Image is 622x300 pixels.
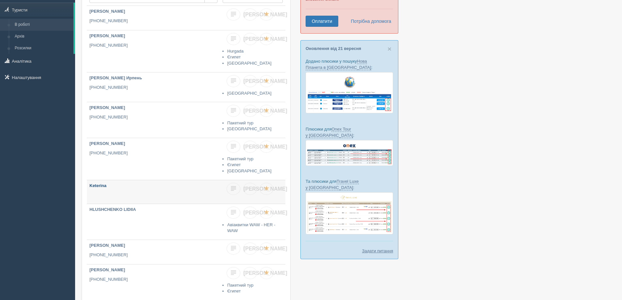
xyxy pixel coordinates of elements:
[227,120,253,125] a: Пакетний тур
[244,210,287,215] span: [PERSON_NAME]
[89,33,125,38] b: [PERSON_NAME]
[227,289,241,293] a: Єгипет
[244,108,287,114] span: [PERSON_NAME]
[243,75,257,87] a: [PERSON_NAME]
[244,144,287,150] span: [PERSON_NAME]
[89,85,217,91] p: [PHONE_NUMBER]
[87,264,220,300] a: [PERSON_NAME] [PHONE_NUMBER]
[227,283,253,288] a: Пакетний тур
[346,16,391,27] a: Потрібна допомога
[227,168,271,173] a: [GEOGRAPHIC_DATA]
[87,6,220,30] a: [PERSON_NAME] [PHONE_NUMBER]
[243,207,257,219] a: [PERSON_NAME]
[306,58,393,71] p: Додано плюсики у пошуку :
[89,105,125,110] b: [PERSON_NAME]
[227,162,241,167] a: Єгипет
[87,72,220,102] a: [PERSON_NAME] Ирпень [PHONE_NUMBER]
[244,270,287,276] span: [PERSON_NAME]
[362,248,393,254] a: Задати питання
[306,16,338,27] a: Оплатити
[89,114,217,120] p: [PHONE_NUMBER]
[87,204,220,240] a: HLUSHCHENKO LIDIIA
[227,55,241,59] a: Єгипет
[244,12,287,17] span: [PERSON_NAME]
[306,178,393,191] p: Та плюсики для :
[89,141,125,146] b: [PERSON_NAME]
[243,183,257,195] a: [PERSON_NAME]
[89,150,217,156] p: [PHONE_NUMBER]
[227,49,244,54] a: Hurgada
[244,36,287,42] span: [PERSON_NAME]
[306,46,361,51] a: Оновлення від 21 вересня
[89,75,142,80] b: [PERSON_NAME] Ирпень
[388,45,391,52] button: Close
[89,9,125,14] b: [PERSON_NAME]
[227,126,271,131] a: [GEOGRAPHIC_DATA]
[87,240,220,264] a: [PERSON_NAME] [PHONE_NUMBER]
[89,267,125,272] b: [PERSON_NAME]
[89,18,217,24] p: [PHONE_NUMBER]
[306,127,353,138] a: Onex Tour у [GEOGRAPHIC_DATA]
[243,33,257,45] a: [PERSON_NAME]
[89,243,125,248] b: [PERSON_NAME]
[87,180,220,204] a: Keterina
[244,78,287,84] span: [PERSON_NAME]
[306,59,371,70] a: Нова Планета в [GEOGRAPHIC_DATA]
[227,61,271,66] a: [GEOGRAPHIC_DATA]
[306,140,393,166] img: onex-tour-proposal-crm-for-travel-agency.png
[306,192,393,234] img: travel-luxe-%D0%BF%D0%BE%D0%B4%D0%B1%D0%BE%D1%80%D0%BA%D0%B0-%D1%81%D1%80%D0%BC-%D0%B4%D0%BB%D1%8...
[227,222,275,233] a: Авіаквитки WAW - HER - WAW
[306,72,393,113] img: new-planet-%D0%BF%D1%96%D0%B4%D0%B1%D1%96%D1%80%D0%BA%D0%B0-%D1%81%D1%80%D0%BC-%D0%B4%D0%BB%D1%8F...
[89,207,136,212] b: HLUSHCHENKO LIDIIA
[243,243,257,255] a: [PERSON_NAME]
[12,31,73,42] a: Архів
[243,267,257,279] a: [PERSON_NAME]
[89,183,106,188] b: Keterina
[244,186,287,192] span: [PERSON_NAME]
[227,156,253,161] a: Пакетний тур
[227,91,271,96] a: [GEOGRAPHIC_DATA]
[244,246,287,251] span: [PERSON_NAME]
[243,141,257,153] a: [PERSON_NAME]
[243,8,257,21] a: [PERSON_NAME]
[89,276,217,283] p: [PHONE_NUMBER]
[306,126,393,138] p: Плюсики для :
[87,138,220,180] a: [PERSON_NAME] [PHONE_NUMBER]
[243,105,257,117] a: [PERSON_NAME]
[87,30,220,72] a: [PERSON_NAME] [PHONE_NUMBER]
[388,45,391,53] span: ×
[12,19,73,31] a: В роботі
[306,179,359,190] a: Travel Luxe у [GEOGRAPHIC_DATA]
[89,42,217,49] p: [PHONE_NUMBER]
[87,102,220,138] a: [PERSON_NAME] [PHONE_NUMBER]
[12,42,73,54] a: Розсилки
[89,252,217,258] p: [PHONE_NUMBER]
